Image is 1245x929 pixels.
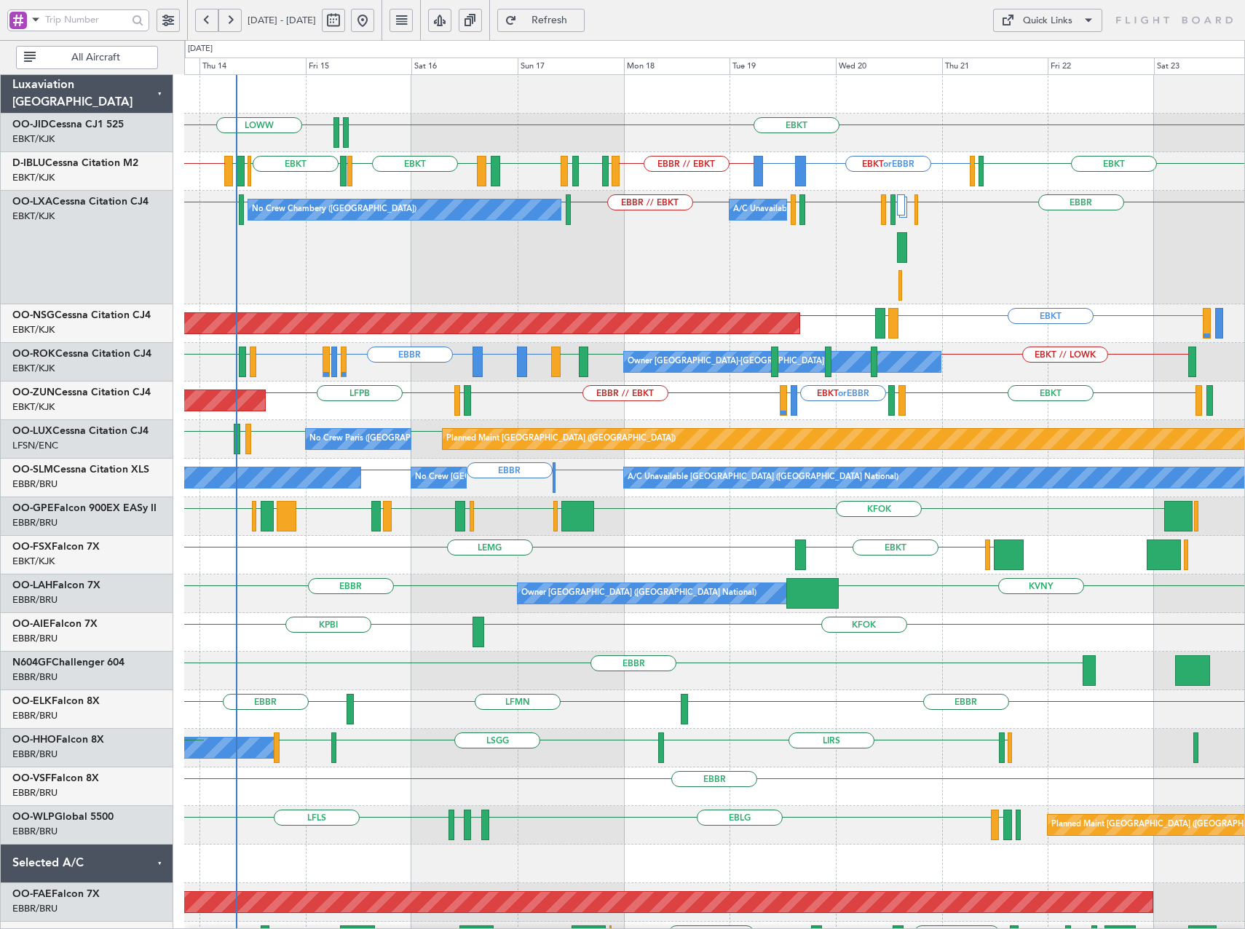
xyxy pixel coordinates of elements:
a: OO-HHOFalcon 8X [12,735,104,745]
div: Fri 15 [306,58,412,75]
a: EBKT/KJK [12,133,55,146]
a: EBBR/BRU [12,671,58,684]
a: OO-WLPGlobal 5500 [12,812,114,822]
div: [DATE] [188,43,213,55]
a: EBBR/BRU [12,593,58,606]
div: Mon 18 [624,58,730,75]
a: OO-JIDCessna CJ1 525 [12,119,124,130]
a: EBBR/BRU [12,825,58,838]
a: EBKT/KJK [12,400,55,414]
a: D-IBLUCessna Citation M2 [12,158,138,168]
div: Wed 20 [836,58,942,75]
a: EBKT/KJK [12,555,55,568]
div: Sat 16 [411,58,518,75]
button: Quick Links [993,9,1102,32]
div: No Crew Paris ([GEOGRAPHIC_DATA]) [309,428,454,450]
span: [DATE] - [DATE] [248,14,316,27]
span: OO-AIE [12,619,50,629]
a: OO-LXACessna Citation CJ4 [12,197,149,207]
div: Planned Maint [GEOGRAPHIC_DATA] ([GEOGRAPHIC_DATA]) [446,428,676,450]
div: Owner [GEOGRAPHIC_DATA]-[GEOGRAPHIC_DATA] [628,351,824,373]
span: D-IBLU [12,158,45,168]
div: A/C Unavailable [GEOGRAPHIC_DATA] ([GEOGRAPHIC_DATA] National) [628,467,898,489]
span: OO-WLP [12,812,55,822]
a: EBKT/KJK [12,323,55,336]
div: Quick Links [1023,14,1072,28]
span: OO-ROK [12,349,55,359]
a: EBBR/BRU [12,748,58,761]
a: OO-LAHFalcon 7X [12,580,100,590]
input: Trip Number [45,9,127,31]
div: Fri 22 [1048,58,1154,75]
div: Owner [GEOGRAPHIC_DATA] ([GEOGRAPHIC_DATA] National) [521,582,756,604]
div: Sun 17 [518,58,624,75]
span: OO-LXA [12,197,52,207]
a: OO-LUXCessna Citation CJ4 [12,426,149,436]
div: No Crew [GEOGRAPHIC_DATA] ([GEOGRAPHIC_DATA] National) [415,467,659,489]
div: A/C Unavailable [733,199,794,221]
a: EBKT/KJK [12,210,55,223]
a: EBKT/KJK [12,362,55,375]
span: OO-LAH [12,580,52,590]
a: LFSN/ENC [12,439,58,452]
span: OO-ZUN [12,387,55,398]
a: OO-SLMCessna Citation XLS [12,464,149,475]
a: OO-FAEFalcon 7X [12,889,100,899]
button: All Aircraft [16,46,158,69]
span: OO-JID [12,119,49,130]
a: OO-ROKCessna Citation CJ4 [12,349,151,359]
span: OO-GPE [12,503,54,513]
div: No Crew Chambery ([GEOGRAPHIC_DATA]) [252,199,416,221]
a: OO-ELKFalcon 8X [12,696,100,706]
div: Thu 21 [942,58,1048,75]
span: Refresh [520,15,580,25]
a: EBBR/BRU [12,786,58,799]
a: OO-ZUNCessna Citation CJ4 [12,387,151,398]
a: OO-GPEFalcon 900EX EASy II [12,503,157,513]
span: OO-LUX [12,426,52,436]
a: OO-FSXFalcon 7X [12,542,100,552]
a: EBBR/BRU [12,516,58,529]
span: OO-VSF [12,773,51,783]
a: OO-AIEFalcon 7X [12,619,98,629]
span: OO-FAE [12,889,52,899]
span: OO-NSG [12,310,55,320]
span: OO-ELK [12,696,52,706]
div: Tue 19 [730,58,836,75]
a: EBBR/BRU [12,709,58,722]
a: OO-VSFFalcon 8X [12,773,99,783]
a: OO-NSGCessna Citation CJ4 [12,310,151,320]
a: EBBR/BRU [12,478,58,491]
button: Refresh [497,9,585,32]
span: OO-HHO [12,735,56,745]
a: EBBR/BRU [12,902,58,915]
span: OO-FSX [12,542,52,552]
span: OO-SLM [12,464,53,475]
span: All Aircraft [39,52,153,63]
a: N604GFChallenger 604 [12,657,125,668]
span: N604GF [12,657,52,668]
a: EBKT/KJK [12,171,55,184]
a: EBBR/BRU [12,632,58,645]
div: Thu 14 [199,58,306,75]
